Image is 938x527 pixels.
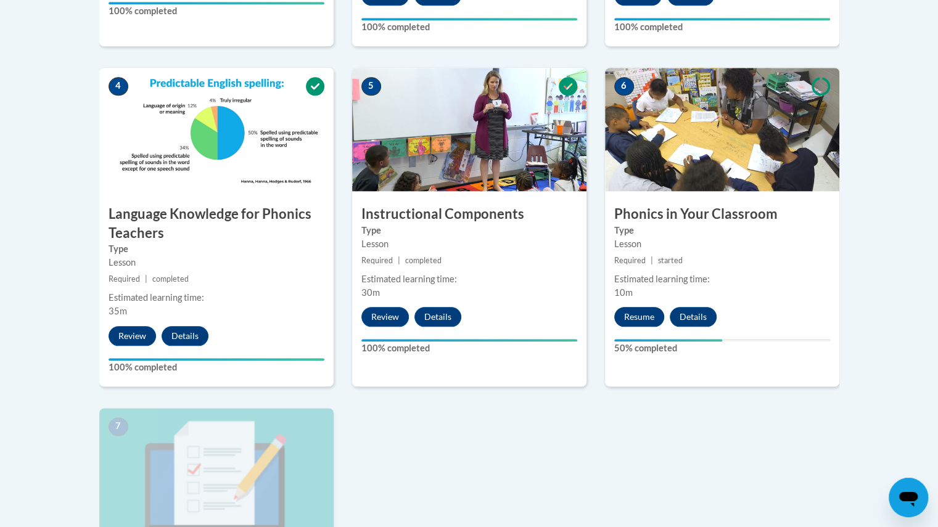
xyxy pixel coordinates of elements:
[109,417,128,436] span: 7
[361,237,577,251] div: Lesson
[361,20,577,34] label: 100% completed
[361,307,409,327] button: Review
[99,68,334,191] img: Course Image
[614,20,830,34] label: 100% completed
[605,68,839,191] img: Course Image
[109,326,156,346] button: Review
[614,224,830,237] label: Type
[145,274,147,284] span: |
[605,205,839,224] h3: Phonics in Your Classroom
[614,341,830,355] label: 50% completed
[398,256,400,265] span: |
[614,77,634,96] span: 6
[405,256,442,265] span: completed
[614,272,830,286] div: Estimated learning time:
[152,274,189,284] span: completed
[614,237,830,251] div: Lesson
[361,341,577,355] label: 100% completed
[109,358,324,361] div: Your progress
[109,291,324,304] div: Estimated learning time:
[670,307,717,327] button: Details
[361,272,577,286] div: Estimated learning time:
[109,361,324,374] label: 100% completed
[109,242,324,256] label: Type
[414,307,461,327] button: Details
[361,224,577,237] label: Type
[109,2,324,4] div: Your progress
[614,18,830,20] div: Your progress
[99,205,334,243] h3: Language Knowledge for Phonics Teachers
[352,205,586,224] h3: Instructional Components
[361,256,393,265] span: Required
[109,4,324,18] label: 100% completed
[109,77,128,96] span: 4
[361,287,380,298] span: 30m
[614,307,664,327] button: Resume
[361,339,577,341] div: Your progress
[162,326,208,346] button: Details
[614,339,722,341] div: Your progress
[361,18,577,20] div: Your progress
[109,306,127,316] span: 35m
[109,274,140,284] span: Required
[658,256,683,265] span: started
[889,478,928,517] iframe: Button to launch messaging window
[352,68,586,191] img: Course Image
[614,256,646,265] span: Required
[109,256,324,269] div: Lesson
[361,77,381,96] span: 5
[614,287,633,298] span: 10m
[651,256,653,265] span: |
